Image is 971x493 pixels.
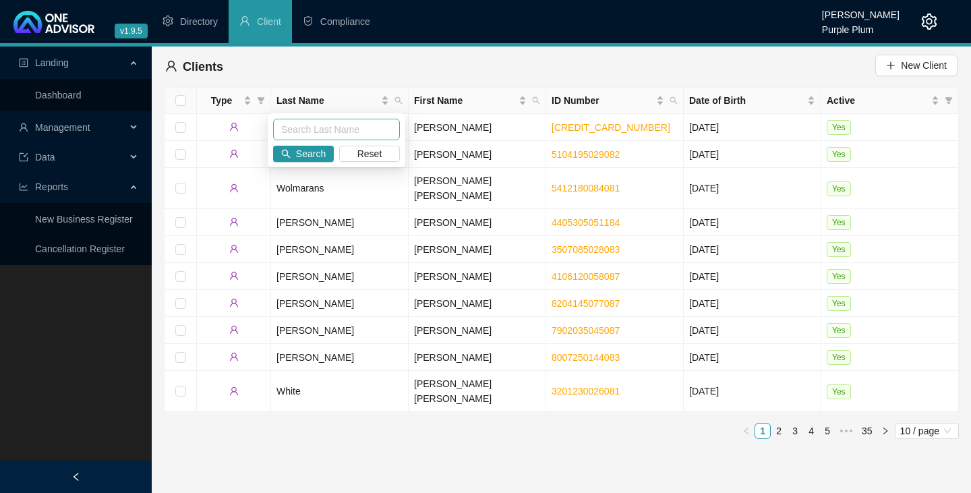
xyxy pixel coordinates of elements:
[271,317,409,344] td: [PERSON_NAME]
[229,298,239,308] span: user
[738,423,755,439] button: left
[858,424,877,438] a: 35
[35,90,82,100] a: Dashboard
[552,93,653,108] span: ID Number
[271,168,409,209] td: Wolmarans
[552,352,620,363] a: 8007250144083
[788,424,802,438] a: 3
[409,263,546,290] td: [PERSON_NAME]
[901,58,947,73] span: New Client
[684,344,821,371] td: [DATE]
[35,243,125,254] a: Cancellation Register
[271,290,409,317] td: [PERSON_NAME]
[827,269,851,284] span: Yes
[409,141,546,168] td: [PERSON_NAME]
[357,146,382,161] span: Reset
[552,122,670,133] a: [CREDIT_CARD_NUMBER]
[115,24,148,38] span: v1.9.5
[827,147,851,162] span: Yes
[19,152,28,162] span: import
[202,93,241,108] span: Type
[271,88,409,114] th: Last Name
[689,93,804,108] span: Date of Birth
[409,371,546,412] td: [PERSON_NAME] [PERSON_NAME]
[19,123,28,132] span: user
[409,88,546,114] th: First Name
[857,423,877,439] li: 35
[835,423,857,439] li: Next 5 Pages
[742,427,751,435] span: left
[229,271,239,281] span: user
[821,88,959,114] th: Active
[273,119,400,140] input: Search Last Name
[684,263,821,290] td: [DATE]
[552,183,620,194] a: 5412180084081
[529,90,543,111] span: search
[738,423,755,439] li: Previous Page
[895,423,959,439] div: Page Size
[229,352,239,361] span: user
[684,371,821,412] td: [DATE]
[281,149,291,158] span: search
[320,16,370,27] span: Compliance
[827,120,851,135] span: Yes
[35,122,90,133] span: Management
[19,58,28,67] span: profile
[827,215,851,230] span: Yes
[197,88,271,114] th: Type
[229,149,239,158] span: user
[822,18,900,33] div: Purple Plum
[921,13,937,30] span: setting
[271,371,409,412] td: White
[229,183,239,193] span: user
[229,386,239,396] span: user
[229,325,239,335] span: user
[684,317,821,344] td: [DATE]
[900,424,953,438] span: 10 / page
[180,16,218,27] span: Directory
[409,168,546,209] td: [PERSON_NAME] [PERSON_NAME]
[804,424,819,438] a: 4
[684,168,821,209] td: [DATE]
[875,55,958,76] button: New Client
[532,96,540,105] span: search
[296,146,326,161] span: Search
[271,263,409,290] td: [PERSON_NAME]
[684,141,821,168] td: [DATE]
[229,217,239,227] span: user
[35,214,133,225] a: New Business Register
[827,242,851,257] span: Yes
[257,16,281,27] span: Client
[239,16,250,26] span: user
[409,344,546,371] td: [PERSON_NAME]
[755,424,770,438] a: 1
[13,11,94,33] img: 2df55531c6924b55f21c4cf5d4484680-logo-light.svg
[339,146,400,162] button: Reset
[35,57,69,68] span: Landing
[409,114,546,141] td: [PERSON_NAME]
[303,16,314,26] span: safety
[276,93,378,108] span: Last Name
[552,325,620,336] a: 7902035045087
[552,149,620,160] a: 5104195029082
[771,423,787,439] li: 2
[835,423,857,439] span: •••
[552,217,620,228] a: 4405305051184
[552,298,620,309] a: 8204145077087
[409,236,546,263] td: [PERSON_NAME]
[552,386,620,397] a: 3201230026081
[163,16,173,26] span: setting
[670,96,678,105] span: search
[271,344,409,371] td: [PERSON_NAME]
[254,90,268,111] span: filter
[886,61,895,70] span: plus
[877,423,893,439] li: Next Page
[35,181,68,192] span: Reports
[819,423,835,439] li: 5
[827,323,851,338] span: Yes
[273,146,334,162] button: Search
[667,90,680,111] span: search
[684,290,821,317] td: [DATE]
[71,472,81,482] span: left
[409,317,546,344] td: [PERSON_NAME]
